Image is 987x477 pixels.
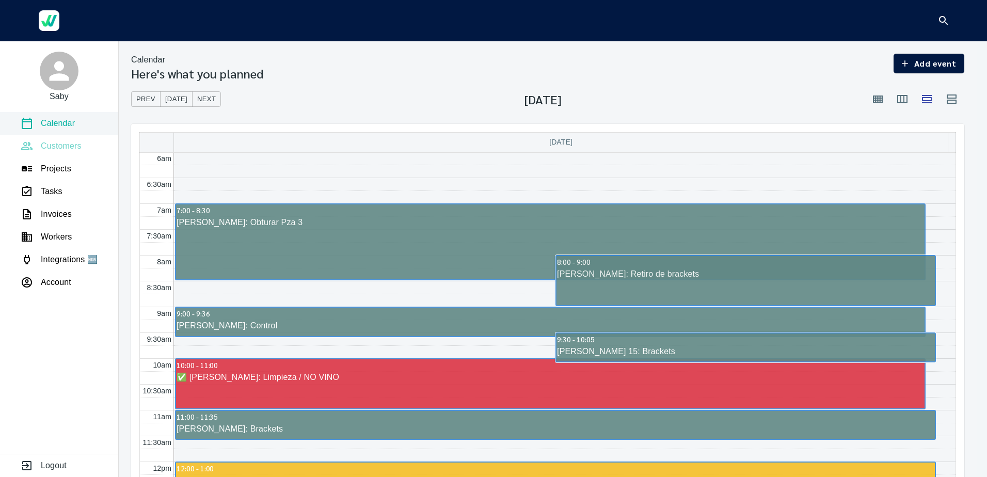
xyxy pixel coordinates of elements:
[556,345,935,358] div: [PERSON_NAME] 15: Brackets
[50,90,69,103] p: Saby
[21,253,98,266] a: Integrations 🆕
[197,93,216,105] span: Next
[176,423,935,435] div: [PERSON_NAME]: Brackets
[21,208,72,220] a: Invoices
[131,66,263,81] h3: Here's what you planned
[41,208,72,220] p: Invoices
[41,185,62,198] p: Tasks
[177,309,210,318] span: 9:00 - 9:36
[940,87,964,112] button: Agenda
[177,464,214,473] span: 12:00 - 1:00
[142,438,171,447] span: 11:30am
[192,91,221,107] button: Next
[39,10,59,31] img: Werkgo Logo
[21,276,71,289] a: Account
[165,93,187,105] span: [DATE]
[157,258,171,266] span: 8am
[147,180,171,188] span: 6:30am
[160,91,193,107] button: [DATE]
[177,205,210,215] span: 7:00 - 8:30
[41,276,71,289] p: Account
[21,163,71,175] a: Projects
[556,268,935,280] div: [PERSON_NAME]: Retiro de brackets
[902,56,956,71] span: Add event
[41,163,71,175] p: Projects
[41,140,82,152] p: Customers
[21,140,82,152] a: Customers
[153,464,171,472] span: 12pm
[142,387,171,395] span: 10:30am
[549,138,572,146] span: [DATE]
[176,371,925,384] div: ✅ [PERSON_NAME]: Limpieza / NO VINO
[153,412,171,421] span: 11am
[157,154,171,163] span: 6am
[41,253,98,266] p: Integrations 🆕
[41,231,72,243] p: Workers
[131,54,263,66] nav: breadcrumb
[177,360,218,370] span: 10:00 - 11:00
[157,206,171,214] span: 7am
[557,257,590,266] span: 8:00 - 9:00
[157,309,171,317] span: 9am
[176,216,925,229] div: [PERSON_NAME]: Obturar Pza 3
[131,54,165,66] p: Calendar
[915,87,940,112] button: Day
[147,335,171,343] span: 9:30am
[894,54,964,73] button: Add event
[147,232,171,240] span: 7:30am
[890,87,915,112] button: Week
[865,87,890,112] button: Month
[176,320,925,332] div: [PERSON_NAME]: Control
[524,92,562,106] h3: [DATE]
[131,91,161,107] button: Prev
[31,5,67,36] a: Werkgo Logo
[41,459,67,472] p: Logout
[21,117,75,130] a: Calendar
[153,361,171,369] span: 10am
[177,412,218,421] span: 11:00 - 11:35
[147,283,171,292] span: 8:30am
[21,185,62,198] a: Tasks
[41,117,75,130] p: Calendar
[557,335,594,344] span: 9:30 - 10:05
[21,231,72,243] a: Workers
[136,93,155,105] span: Prev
